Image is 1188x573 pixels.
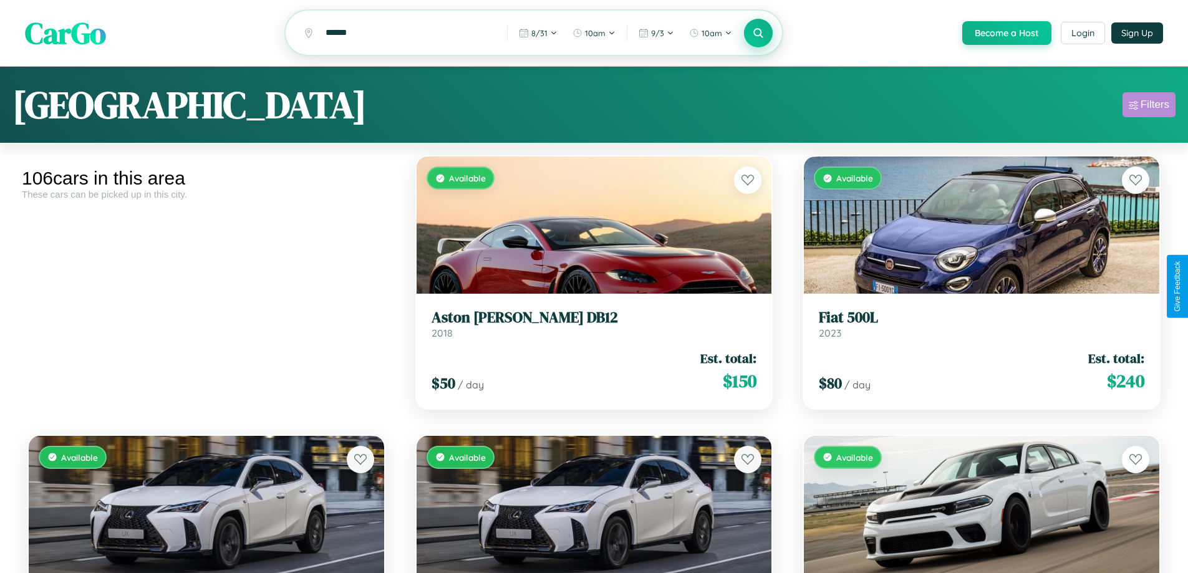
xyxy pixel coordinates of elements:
[25,12,106,54] span: CarGo
[683,23,738,43] button: 10am
[566,23,622,43] button: 10am
[836,173,873,183] span: Available
[651,28,664,38] span: 9 / 3
[585,28,606,38] span: 10am
[22,168,391,189] div: 106 cars in this area
[1061,22,1105,44] button: Login
[1088,349,1144,367] span: Est. total:
[702,28,722,38] span: 10am
[432,373,455,393] span: $ 50
[61,452,98,463] span: Available
[1123,92,1176,117] button: Filters
[12,79,367,130] h1: [GEOGRAPHIC_DATA]
[458,378,484,391] span: / day
[819,373,842,393] span: $ 80
[723,368,756,393] span: $ 150
[819,309,1144,339] a: Fiat 500L2023
[531,28,548,38] span: 8 / 31
[962,21,1051,45] button: Become a Host
[1107,368,1144,393] span: $ 240
[449,452,486,463] span: Available
[632,23,680,43] button: 9/3
[844,378,871,391] span: / day
[1141,99,1169,111] div: Filters
[1173,261,1182,312] div: Give Feedback
[22,189,391,200] div: These cars can be picked up in this city.
[819,309,1144,327] h3: Fiat 500L
[449,173,486,183] span: Available
[700,349,756,367] span: Est. total:
[432,309,757,339] a: Aston [PERSON_NAME] DB122018
[432,309,757,327] h3: Aston [PERSON_NAME] DB12
[432,327,453,339] span: 2018
[819,327,841,339] span: 2023
[1111,22,1163,44] button: Sign Up
[836,452,873,463] span: Available
[513,23,564,43] button: 8/31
